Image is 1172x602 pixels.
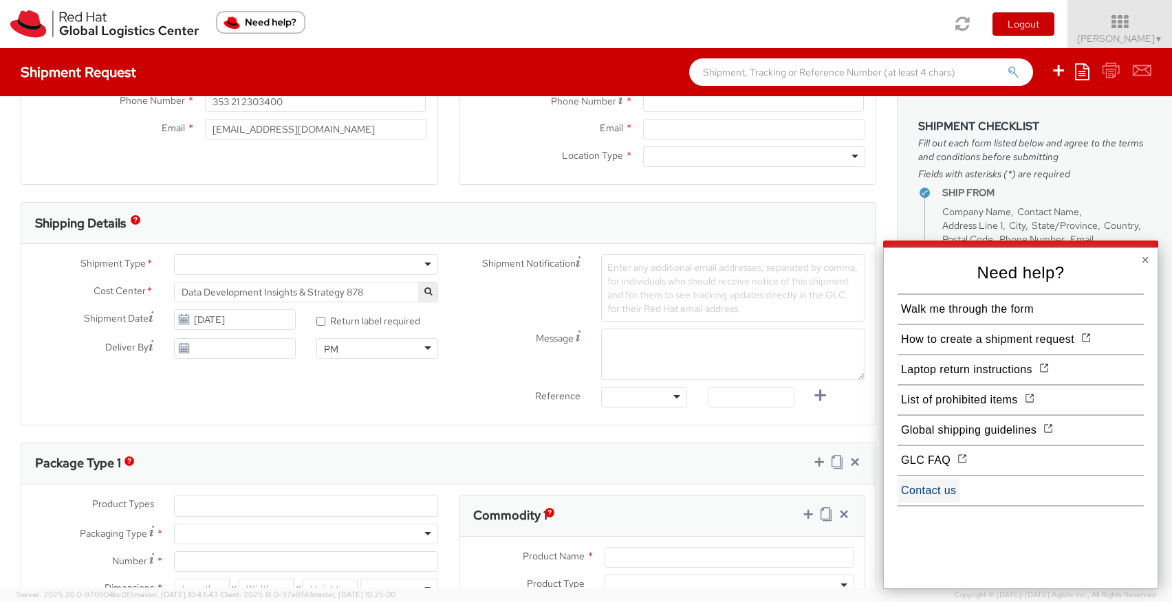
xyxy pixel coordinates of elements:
img: Opens link in new tab [1039,363,1049,372]
span: Phone Number [120,94,185,107]
button: Global shipping guidelines [898,418,1040,443]
span: X [294,579,303,599]
p: Need help? [898,262,1144,283]
h4: Ship From [942,188,1151,198]
span: Address Line 1 [942,219,1003,232]
span: Country [1104,219,1138,232]
span: Message [536,332,574,344]
button: Laptop return instructions [898,357,1036,382]
span: Data Development Insights & Strategy 878 [174,282,438,302]
div: PM [324,342,338,356]
span: [PERSON_NAME] [1077,32,1163,45]
img: rh-logistics-00dfa346123c4ec078e1.svg [10,10,199,38]
button: GLC FAQ [898,448,954,473]
span: Company Name [942,205,1011,218]
h3: Shipping Details [35,216,126,230]
span: Packaging Type [80,527,147,539]
button: How to create a shipment request [898,327,1078,352]
input: Height [303,579,358,599]
span: Enter any additional email addresses, separated by comma, for individuals who should receive noti... [607,261,858,315]
span: Fill out each form listed below and agree to the terms and conditions before submitting [918,136,1151,164]
button: Walk me through the form [898,297,1037,322]
span: Deliver By [105,340,149,355]
span: Product Name [523,550,585,562]
span: Email [600,122,623,134]
span: Email [162,122,185,134]
span: master, [DATE] 10:25:00 [312,590,395,599]
span: Dimensions [105,581,154,594]
input: Shipment, Tracking or Reference Number (at least 4 chars) [689,58,1033,86]
img: Opens link in new tab [1025,393,1034,403]
span: X [230,579,239,599]
span: Email [1070,233,1094,245]
span: Shipment Date [84,311,149,326]
input: Length [175,579,230,599]
label: Return label required [316,312,422,328]
img: Opens link in new tab [1043,423,1053,433]
span: Number [112,555,147,567]
span: Product Type [527,577,585,590]
span: Cost Center [94,284,146,300]
button: Contact us [898,478,959,503]
button: List of prohibited items [898,388,1021,412]
span: City [1009,219,1025,232]
h4: Shipment Request [21,65,136,80]
span: Copyright © [DATE]-[DATE] Agistix Inc., All Rights Reserved [954,590,1155,601]
span: Contact Name [1017,205,1079,218]
img: Opens link in new tab [957,454,967,463]
img: Opens link in new tab [1081,333,1091,342]
span: Client: 2025.18.0-37e85b1 [220,590,395,599]
span: Reference [535,390,580,402]
h3: Package Type 1 [35,456,121,470]
span: Product Types [92,498,154,510]
span: Phone Number [999,233,1064,245]
span: ▼ [1155,34,1163,45]
span: master, [DATE] 10:43:43 [134,590,218,599]
span: Location Type [562,149,623,161]
span: Shipment Notification [482,256,576,271]
span: Phone Number [551,95,616,107]
button: Close [1141,253,1149,267]
button: Need help? [216,11,305,34]
span: Server: 2025.20.0-970904bc0f3 [17,590,218,599]
span: Fields with asterisks (*) are required [918,167,1151,181]
span: Data Development Insights & Strategy 878 [182,286,431,298]
span: Postal Code [942,233,993,245]
h3: Commodity 1 [473,509,547,522]
button: Logout [992,12,1054,36]
h3: Shipment Checklist [918,120,1151,133]
span: Shipment Type [80,256,146,272]
input: Width [239,579,294,599]
span: State/Province [1032,219,1098,232]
